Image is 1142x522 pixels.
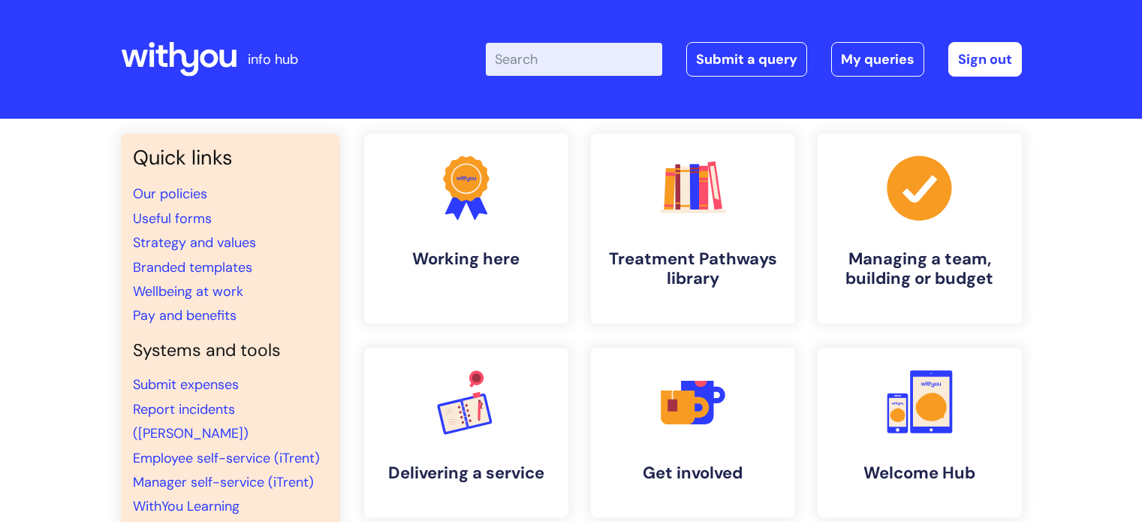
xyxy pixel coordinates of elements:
a: Get involved [591,348,795,517]
a: Our policies [133,185,207,203]
a: Useful forms [133,210,212,228]
a: Working here [364,134,568,324]
h3: Quick links [133,146,328,170]
a: My queries [831,42,924,77]
h4: Welcome Hub [830,463,1010,483]
h4: Treatment Pathways library [603,249,783,289]
a: Strategy and values [133,234,256,252]
h4: Working here [376,249,556,269]
a: Submit a query [686,42,807,77]
h4: Get involved [603,463,783,483]
a: Manager self-service (iTrent) [133,473,314,491]
a: Employee self-service (iTrent) [133,449,320,467]
a: Wellbeing at work [133,282,243,300]
a: Delivering a service [364,348,568,517]
a: Managing a team, building or budget [818,134,1022,324]
div: | - [486,42,1022,77]
h4: Delivering a service [376,463,556,483]
a: Pay and benefits [133,306,237,324]
a: Sign out [948,42,1022,77]
a: Branded templates [133,258,252,276]
a: Submit expenses [133,376,239,394]
h4: Managing a team, building or budget [830,249,1010,289]
a: Report incidents ([PERSON_NAME]) [133,400,249,442]
h4: Systems and tools [133,340,328,361]
a: WithYou Learning [133,497,240,515]
input: Search [486,43,662,76]
a: Welcome Hub [818,348,1022,517]
p: info hub [248,47,298,71]
a: Treatment Pathways library [591,134,795,324]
